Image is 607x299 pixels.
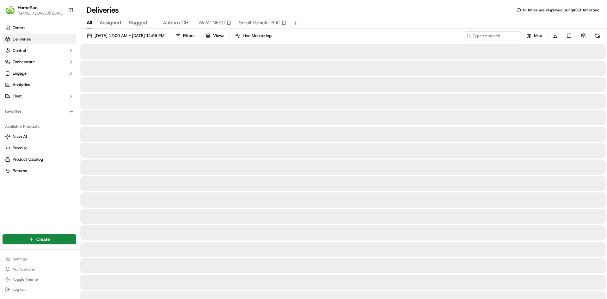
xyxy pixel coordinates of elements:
[3,285,76,294] button: Log out
[95,33,164,39] span: [DATE] 12:00 AM - [DATE] 11:59 PM
[5,145,74,151] a: Promise
[3,265,76,274] button: Notifications
[524,31,545,40] button: Map
[129,19,147,27] span: Flagged
[3,166,76,176] button: Returns
[13,36,31,42] span: Deliveries
[534,33,542,39] span: Map
[163,19,191,27] span: Auburn CFC
[13,71,27,76] span: Engage
[3,91,76,101] button: Fleet
[5,5,15,15] img: HomeRun
[213,33,224,39] span: Views
[100,19,121,27] span: Assigned
[87,5,119,15] h1: Deliveries
[13,25,25,31] span: Orders
[464,31,521,40] input: Type to search
[232,31,274,40] button: Live Monitoring
[13,59,35,65] span: Orchestrate
[3,68,76,78] button: Engage
[203,31,227,40] button: Views
[5,168,74,174] a: Returns
[36,236,50,242] span: Create
[198,19,225,27] span: WaW NFSO
[5,157,74,162] a: Product Catalog
[13,93,22,99] span: Fleet
[3,132,76,142] button: Nash AI
[18,11,63,16] button: [EMAIL_ADDRESS][DOMAIN_NAME]
[3,3,65,18] button: HomeRunHomeRun[EMAIL_ADDRESS][DOMAIN_NAME]
[173,31,197,40] button: Filters
[3,275,76,284] button: Toggle Theme
[13,157,43,162] span: Product Catalog
[3,143,76,153] button: Promise
[239,19,280,27] span: Small Vehicle POC
[13,82,30,88] span: Analytics
[3,234,76,244] button: Create
[243,33,272,39] span: Live Monitoring
[18,4,38,11] button: HomeRun
[3,106,76,116] div: Favorites
[13,287,26,292] span: Log out
[13,48,26,53] span: Control
[13,168,27,174] span: Returns
[13,145,28,151] span: Promise
[3,23,76,33] a: Orders
[3,121,76,132] div: Available Products
[13,277,38,282] span: Toggle Theme
[3,34,76,44] a: Deliveries
[13,267,35,272] span: Notifications
[3,46,76,56] button: Control
[13,257,27,262] span: Settings
[5,134,74,140] a: Nash AI
[183,33,194,39] span: Filters
[593,31,602,40] button: Refresh
[87,19,92,27] span: All
[3,80,76,90] a: Analytics
[3,255,76,264] button: Settings
[13,134,27,140] span: Nash AI
[84,31,167,40] button: [DATE] 12:00 AM - [DATE] 11:59 PM
[3,154,76,165] button: Product Catalog
[522,8,599,13] span: All times are displayed using AEST timezone
[3,57,76,67] button: Orchestrate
